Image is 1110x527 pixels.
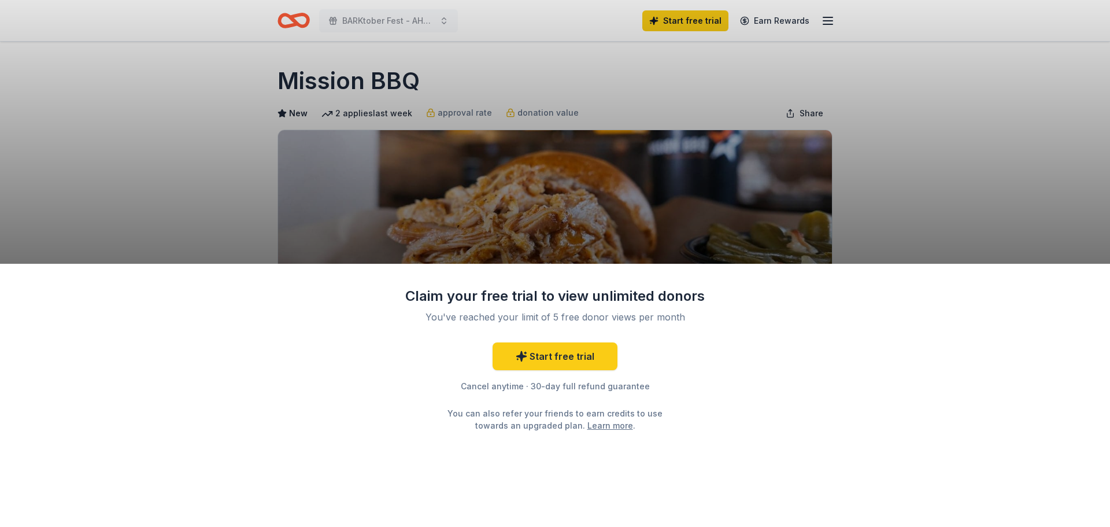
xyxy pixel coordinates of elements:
[405,287,705,305] div: Claim your free trial to view unlimited donors
[405,379,705,393] div: Cancel anytime · 30-day full refund guarantee
[587,419,633,432] a: Learn more
[493,342,617,370] a: Start free trial
[419,310,691,324] div: You've reached your limit of 5 free donor views per month
[437,407,673,432] div: You can also refer your friends to earn credits to use towards an upgraded plan. .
